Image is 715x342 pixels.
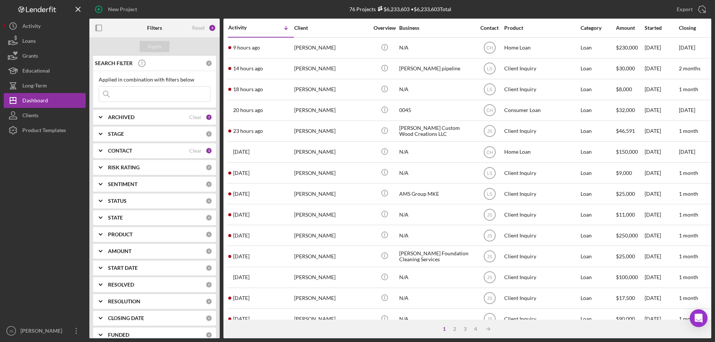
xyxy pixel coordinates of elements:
div: Loan [581,205,615,224]
div: Client Inquiry [504,163,579,183]
time: 2025-09-09 12:28 [233,233,250,239]
div: [DATE] [645,100,678,120]
div: Activity [228,25,261,31]
div: Started [645,25,678,31]
div: 0 [206,265,212,271]
div: 76 Projects • $6,233,603 Total [349,6,451,12]
div: Client Inquiry [504,184,579,204]
b: START DATE [108,265,138,271]
div: Client Inquiry [504,59,579,79]
div: 3 [460,326,470,332]
div: Loan [581,163,615,183]
a: Grants [4,48,86,63]
div: Loan [581,38,615,58]
a: Loans [4,33,86,48]
span: $25,000 [616,191,635,197]
span: $250,000 [616,232,638,239]
div: Loan [581,121,615,141]
div: 0 [206,231,212,238]
div: 2 [449,326,460,332]
time: 2025-09-12 00:32 [233,65,263,71]
div: Client Inquiry [504,288,579,308]
text: LS [487,87,492,92]
text: CH [486,150,493,155]
time: 1 month [679,274,698,280]
div: [PERSON_NAME] Foundation Cleaning Services [399,246,474,266]
span: $46,591 [616,128,635,134]
div: 0045 [399,100,474,120]
span: $17,500 [616,295,635,301]
div: 0 [206,164,212,171]
b: SENTIMENT [108,181,137,187]
div: [DATE] [645,38,678,58]
text: JS [487,254,492,259]
time: 1 month [679,253,698,259]
b: AMOUNT [108,248,131,254]
div: [DATE] [645,205,678,224]
div: N/A [399,288,474,308]
div: [DATE] [645,59,678,79]
div: [PERSON_NAME] [294,163,369,183]
button: Product Templates [4,123,86,138]
div: N/A [399,163,474,183]
text: JS [487,317,492,322]
div: [PERSON_NAME] [294,38,369,58]
div: Client Inquiry [504,80,579,99]
text: JS [9,329,13,333]
div: Home Loan [504,142,579,162]
time: 2 months [679,65,700,71]
time: 2025-09-08 20:25 [233,253,250,259]
div: [PERSON_NAME] [294,121,369,141]
div: 0 [206,248,212,255]
span: $30,000 [616,65,635,71]
text: CH [486,45,493,51]
div: Loan [581,142,615,162]
span: $9,000 [616,170,632,176]
div: [PERSON_NAME] [19,323,67,340]
div: Clear [189,114,202,120]
div: Client [294,25,369,31]
time: 1 month [679,191,698,197]
div: 0 [206,214,212,221]
div: [PERSON_NAME] [294,246,369,266]
button: Export [669,2,711,17]
div: Product [504,25,579,31]
div: Client Inquiry [504,121,579,141]
div: [PERSON_NAME] [294,100,369,120]
div: Loans [22,33,36,50]
div: Clear [189,148,202,154]
div: Consumer Loan [504,100,579,120]
time: 2025-09-11 15:17 [233,128,263,134]
div: [DATE] [645,309,678,329]
div: N/A [399,38,474,58]
time: 2025-09-09 18:37 [233,212,250,218]
time: 2025-09-11 18:17 [233,107,263,113]
div: [PERSON_NAME] [294,59,369,79]
b: ARCHIVED [108,114,134,120]
div: [DATE] [645,80,678,99]
button: Educational [4,63,86,78]
button: Activity [4,19,86,33]
button: JS[PERSON_NAME] [4,323,86,338]
time: 2025-09-10 17:18 [233,170,250,176]
span: $100,000 [616,274,638,280]
div: [DATE] [645,246,678,266]
text: LS [487,170,492,176]
b: RESOLVED [108,282,134,288]
button: Apply [140,41,169,52]
div: 0 [206,198,212,204]
div: Dashboard [22,93,48,110]
div: [DATE] [645,163,678,183]
a: Clients [4,108,86,123]
b: Filters [147,25,162,31]
a: Long-Term [4,78,86,93]
div: [PERSON_NAME] [294,288,369,308]
button: Dashboard [4,93,86,108]
div: Loan [581,246,615,266]
text: CH [486,108,493,113]
span: $25,000 [616,253,635,259]
time: 2025-09-11 19:46 [233,86,263,92]
b: STATUS [108,198,127,204]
